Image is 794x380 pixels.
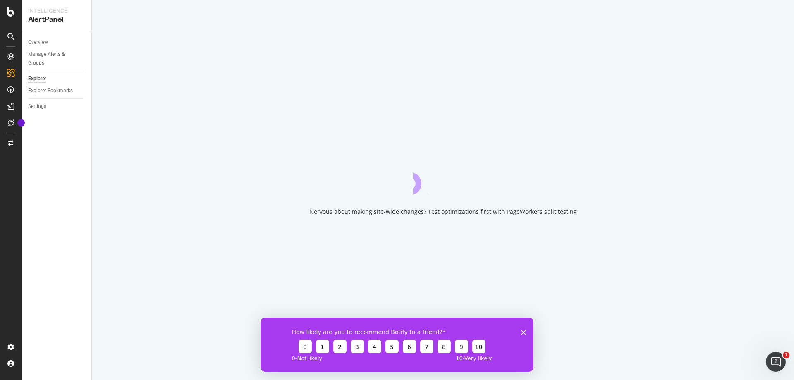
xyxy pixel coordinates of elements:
[28,50,78,67] div: Manage Alerts & Groups
[28,38,48,47] div: Overview
[28,102,46,111] div: Settings
[413,165,473,194] div: animation
[28,7,85,15] div: Intelligence
[17,119,25,127] div: Tooltip anchor
[28,50,86,67] a: Manage Alerts & Groups
[28,86,86,95] a: Explorer Bookmarks
[28,74,86,83] a: Explorer
[28,38,86,47] a: Overview
[783,352,789,358] span: 1
[766,352,786,372] iframe: Intercom live chat
[28,74,46,83] div: Explorer
[28,15,85,24] div: AlertPanel
[28,102,86,111] a: Settings
[309,208,577,216] div: Nervous about making site-wide changes? Test optimizations first with PageWorkers split testing
[28,86,73,95] div: Explorer Bookmarks
[261,318,533,372] iframe: Survey from Botify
